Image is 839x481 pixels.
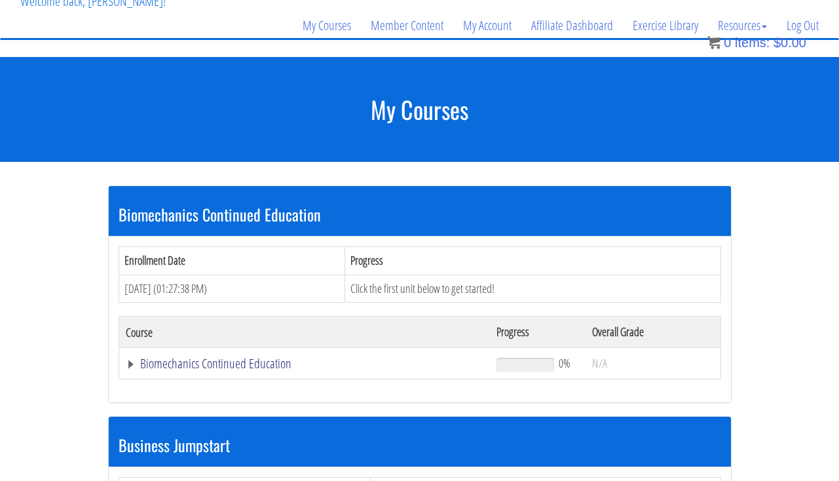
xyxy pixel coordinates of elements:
h3: Biomechanics Continued Education [119,206,721,223]
span: items: [735,35,770,50]
th: Progress [345,246,720,275]
th: Progress [490,317,585,348]
span: 0% [559,356,570,370]
td: [DATE] (01:27:38 PM) [119,275,345,303]
span: 0 [724,35,731,50]
td: Click the first unit below to get started! [345,275,720,303]
td: N/A [586,348,720,379]
th: Enrollment Date [119,246,345,275]
th: Overall Grade [586,317,720,348]
a: Biomechanics Continued Education [126,357,484,370]
img: icon11.png [707,36,720,49]
th: Course [119,317,490,348]
bdi: 0.00 [774,35,806,50]
a: 0 items: $0.00 [707,35,806,50]
span: $ [774,35,781,50]
h3: Business Jumpstart [119,436,721,453]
